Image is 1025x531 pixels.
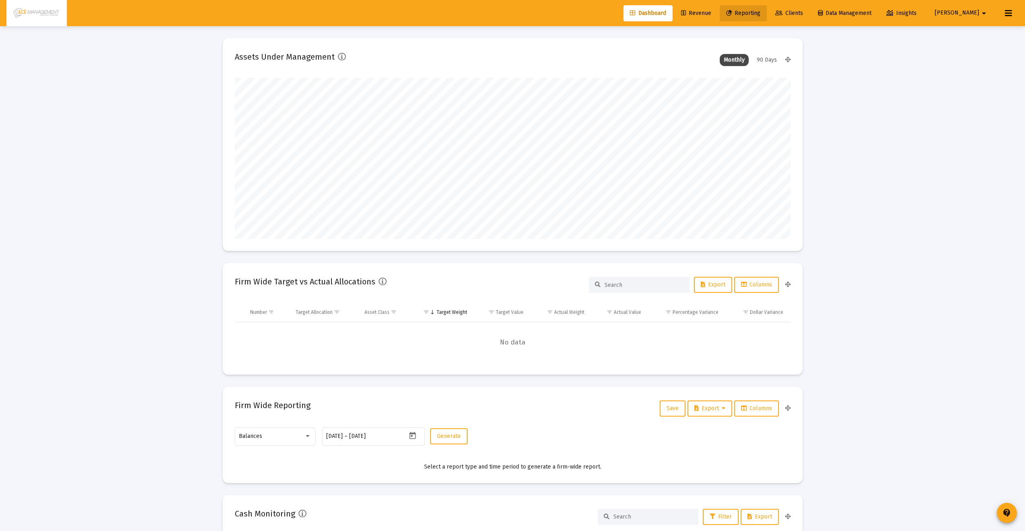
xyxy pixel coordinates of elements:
div: 90 Days [753,54,781,66]
img: Dashboard [12,5,61,21]
h2: Firm Wide Reporting [235,399,311,412]
div: Percentage Variance [673,309,719,315]
td: Column Target Weight [412,303,473,322]
span: Dashboard [630,10,666,17]
span: Columns [741,405,772,412]
input: Start date [326,433,343,440]
div: Number [250,309,267,315]
span: – [344,433,348,440]
mat-icon: contact_support [1002,508,1012,518]
span: Export [694,405,725,412]
span: Filter [710,513,732,520]
span: Show filter options for column 'Target Value' [489,309,495,315]
span: [PERSON_NAME] [935,10,979,17]
span: Reporting [726,10,760,17]
button: Open calendar [407,430,418,442]
button: Export [694,277,732,293]
a: Revenue [675,5,718,21]
span: Show filter options for column 'Actual Value' [607,309,613,315]
div: Select a report type and time period to generate a firm-wide report. [235,463,791,471]
div: Asset Class [364,309,389,315]
span: Data Management [818,10,872,17]
span: Clients [775,10,803,17]
td: Column Dollar Variance [724,303,790,322]
span: Save [667,405,679,412]
div: Actual Weight [554,309,584,315]
div: Actual Value [614,309,641,315]
td: Column Asset Class [359,303,412,322]
button: Generate [430,428,468,444]
span: Show filter options for column 'Percentage Variance' [665,309,671,315]
span: Show filter options for column 'Actual Weight' [547,309,553,315]
td: Column Target Value [473,303,530,322]
td: Column Actual Weight [529,303,590,322]
button: Columns [734,400,779,417]
div: Data grid [235,303,791,363]
span: Revenue [681,10,711,17]
a: Data Management [812,5,878,21]
div: Target Weight [437,309,467,315]
button: Export [687,400,732,417]
span: Export [748,513,772,520]
span: Export [701,281,725,288]
span: Show filter options for column 'Number' [268,309,274,315]
span: Show filter options for column 'Asset Class' [391,309,397,315]
input: Search [613,513,692,520]
a: Clients [769,5,810,21]
span: Show filter options for column 'Target Allocation' [334,309,340,315]
span: No data [235,338,791,347]
a: Insights [880,5,923,21]
h2: Assets Under Management [235,50,335,63]
mat-icon: arrow_drop_down [979,5,989,21]
h2: Firm Wide Target vs Actual Allocations [235,275,375,288]
td: Column Percentage Variance [647,303,724,322]
div: Monthly [720,54,749,66]
button: Columns [734,277,779,293]
span: Generate [437,433,461,440]
div: Target Allocation [296,309,333,315]
td: Column Actual Value [590,303,647,322]
button: Export [741,509,779,525]
button: Filter [703,509,739,525]
div: Dollar Variance [750,309,783,315]
button: Save [660,400,685,417]
span: Balances [239,433,262,440]
td: Column Number [244,303,290,322]
div: Target Value [496,309,524,315]
span: Insights [886,10,917,17]
input: Search [605,282,683,288]
h2: Cash Monitoring [235,507,295,520]
span: Show filter options for column 'Dollar Variance' [743,309,749,315]
td: Column Target Allocation [290,303,359,322]
span: Show filter options for column 'Target Weight' [423,309,429,315]
input: End date [349,433,388,440]
span: Columns [741,281,772,288]
a: Dashboard [623,5,673,21]
button: [PERSON_NAME] [925,5,998,21]
a: Reporting [720,5,767,21]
